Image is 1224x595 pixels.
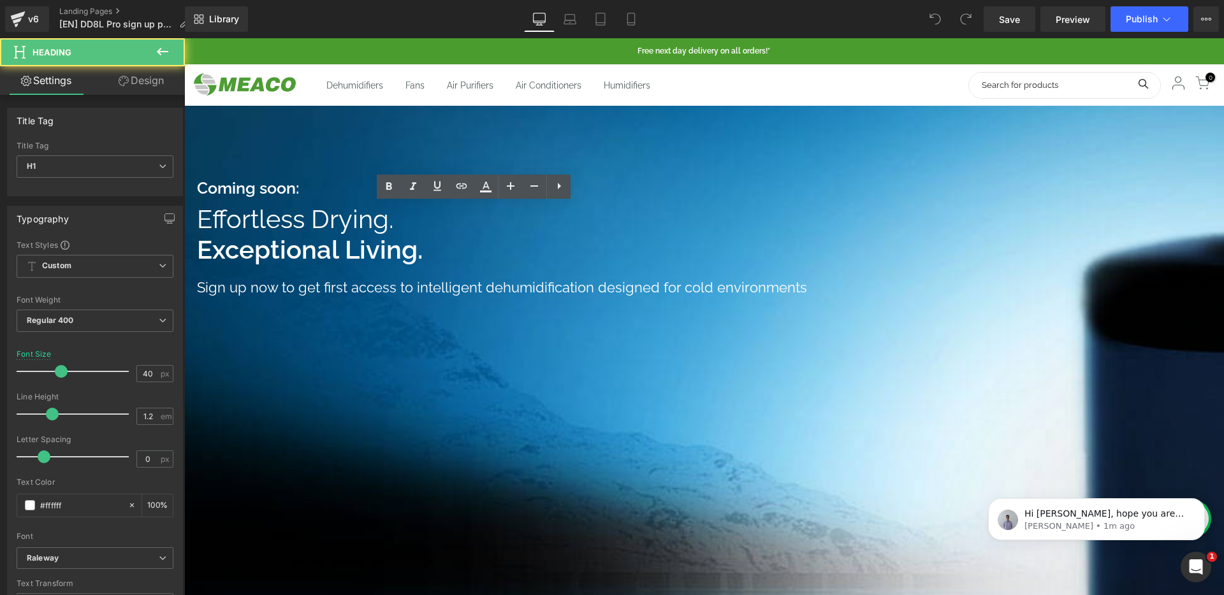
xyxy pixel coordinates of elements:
a: Desktop [524,6,555,32]
div: Font Size [17,350,52,359]
div: v6 [25,11,41,27]
b: Regular 400 [27,315,74,325]
div: Line Height [17,392,173,401]
iframe: Intercom notifications message [969,471,1224,561]
i: Raleway [27,553,59,564]
span: [EN] DD8L Pro sign up page [59,19,174,29]
iframe: Intercom live chat [1181,552,1211,582]
div: Text Transform [17,579,173,588]
div: Typography [17,206,69,224]
div: Text Styles [17,240,173,250]
span: Preview [1056,13,1090,26]
a: New Library [185,6,248,32]
input: Color [40,498,122,512]
div: Letter Spacing [17,435,173,444]
b: Custom [42,261,71,271]
div: Title Tag [17,108,54,126]
span: Publish [1126,14,1158,24]
span: Save [999,13,1020,26]
b: H1 [27,161,36,171]
span: 1 [1207,552,1217,562]
span: Library [209,13,239,25]
span: Hi [PERSON_NAME], hope you are doing great. I would like to follow up you regarding our last corr... [55,37,218,148]
a: Tablet [585,6,616,32]
button: Redo [953,6,979,32]
button: Publish [1111,6,1188,32]
button: More [1193,6,1219,32]
button: Undo [922,6,948,32]
a: Laptop [555,6,585,32]
div: % [142,494,173,517]
a: Mobile [616,6,646,32]
a: Design [95,66,187,95]
span: px [161,455,171,463]
a: Preview [1040,6,1105,32]
p: Message from Brad, sent 1m ago [55,49,220,61]
a: v6 [5,6,49,32]
div: Title Tag [17,141,173,150]
span: em [161,412,171,420]
span: px [161,369,171,378]
div: Text Color [17,478,173,487]
span: Heading [33,47,71,57]
div: Font [17,532,173,541]
a: Landing Pages [59,6,198,17]
div: Font Weight [17,296,173,305]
